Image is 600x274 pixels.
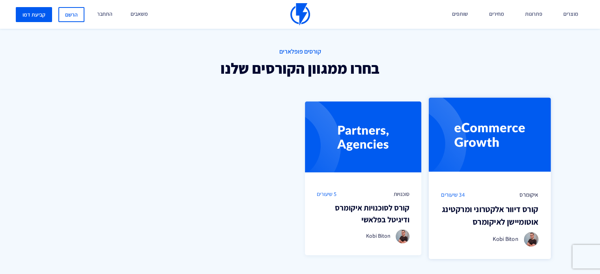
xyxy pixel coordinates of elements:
[16,7,52,22] a: קביעת דמו
[47,47,553,56] span: קורסים פופלארים
[317,190,336,198] span: 5 שיעורים
[441,191,465,199] span: 34 שיעורים
[317,202,409,226] h3: קורס לסוכנויות איקומרס ודיגיטל בפלאשי
[305,101,421,255] a: סוכנויות 5 שיעורים קורס לסוכנויות איקומרס ודיגיטל בפלאשי Kobi Biton
[520,191,538,199] span: איקומרס
[441,203,538,228] h3: קורס דיוור אלקטרוני ומרקטינג אוטומיישן לאיקומרס
[47,60,553,77] h2: בחרו ממגוון הקורסים שלנו
[58,7,84,22] a: הרשם
[366,232,391,239] span: Kobi Biton
[428,97,550,259] a: איקומרס 34 שיעורים קורס דיוור אלקטרוני ומרקטינג אוטומיישן לאיקומרס Kobi Biton
[394,190,409,198] span: סוכנויות
[493,235,518,242] span: Kobi Biton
